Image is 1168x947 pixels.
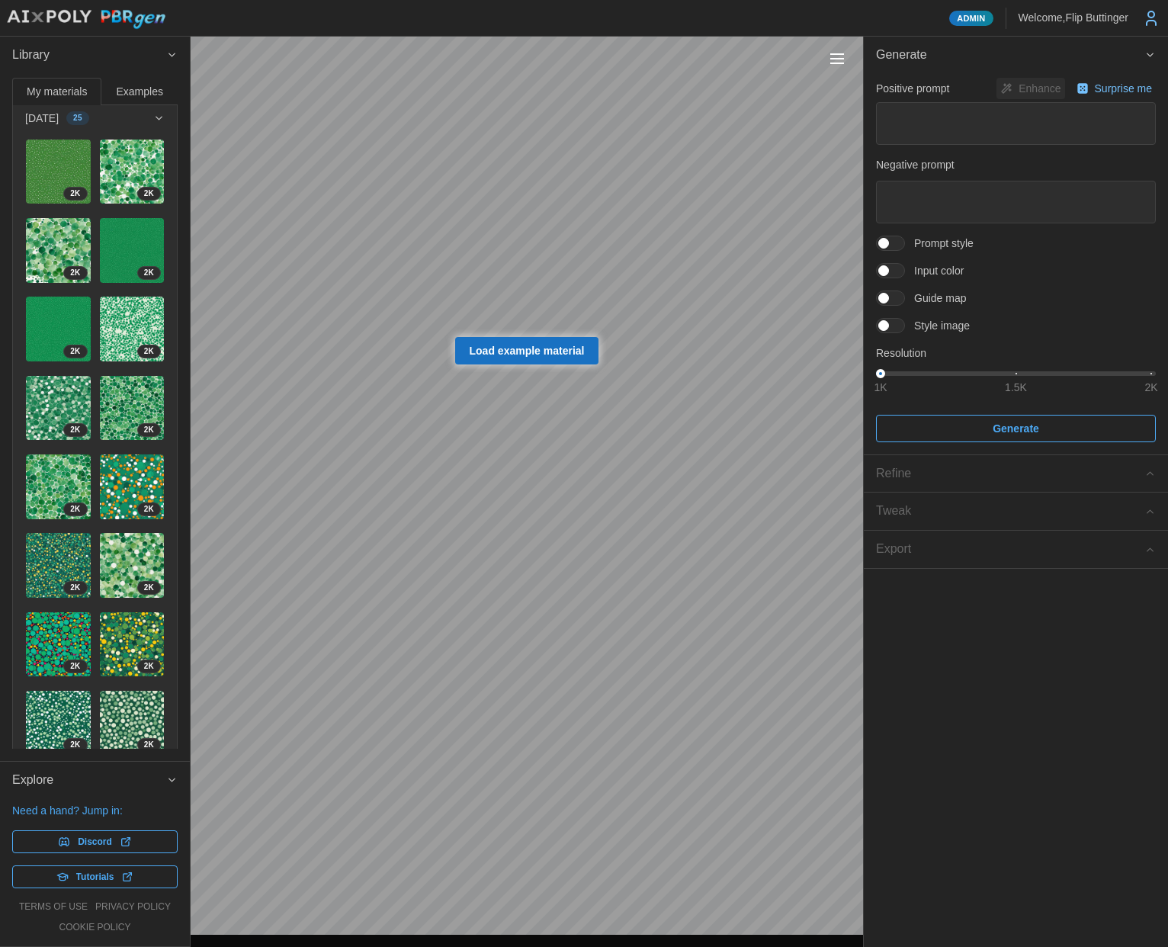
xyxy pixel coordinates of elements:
[144,267,154,279] span: 2 K
[26,691,91,756] img: wjOUUv6aa6IhILAbnF8Q
[27,86,87,97] span: My materials
[864,37,1168,74] button: Generate
[26,297,91,361] img: hQ1A3FWy5fplzB6XPllN
[12,37,166,74] span: Library
[25,139,91,205] a: wxnrElutitBCZbEdEG0h2K
[13,101,177,135] button: [DATE]25
[70,503,80,515] span: 2 K
[99,454,165,520] a: vh0MKbDA032k1H9ilYN32K
[12,803,178,818] p: Need a hand? Jump in:
[117,86,163,97] span: Examples
[25,532,91,599] a: LWsiahzUVJgFKhEtXBBK2K
[876,493,1144,530] span: Tweak
[25,296,91,362] a: hQ1A3FWy5fplzB6XPllN2K
[12,865,178,888] a: Tutorials
[864,493,1168,530] button: Tweak
[905,236,974,251] span: Prompt style
[25,454,91,520] a: 0Xfy7m7feOlep8dhJ3L42K
[99,375,165,441] a: Yj6uTipJdAgxzptkbPWn2K
[76,866,114,888] span: Tutorials
[19,900,88,913] a: terms of use
[100,376,165,441] img: Yj6uTipJdAgxzptkbPWn
[99,296,165,362] a: G5O9qx0ImpwQuh2LHb7B2K
[25,217,91,284] a: PuTmYF7HyoZDEVi2U41g2K
[876,345,1156,361] p: Resolution
[905,318,970,333] span: Style image
[1073,78,1156,99] button: Surprise me
[95,900,171,913] a: privacy policy
[99,139,165,205] a: TiBuH1JFKL1r2IS0IufX2K
[864,74,1168,454] div: Generate
[144,582,154,594] span: 2 K
[144,345,154,358] span: 2 K
[26,612,91,677] img: eTukrmBpV6aHfdWA8X2a
[70,582,80,594] span: 2 K
[144,660,154,673] span: 2 K
[455,337,599,364] a: Load example material
[100,533,165,598] img: 8z58qVjdZNfi5BkRAgUr
[26,533,91,598] img: LWsiahzUVJgFKhEtXBBK
[70,424,80,436] span: 2 K
[100,218,165,283] img: Qcwt1EeTZ0gbvUxIfe3d
[993,416,1039,441] span: Generate
[826,48,848,69] button: Toggle viewport controls
[905,263,964,278] span: Input color
[99,217,165,284] a: Qcwt1EeTZ0gbvUxIfe3d2K
[12,830,178,853] a: Discord
[876,81,949,96] p: Positive prompt
[70,345,80,358] span: 2 K
[1095,81,1155,96] p: Surprise me
[99,532,165,599] a: 8z58qVjdZNfi5BkRAgUr2K
[876,531,1144,568] span: Export
[144,188,154,200] span: 2 K
[25,690,91,756] a: wjOUUv6aa6IhILAbnF8Q2K
[144,503,154,515] span: 2 K
[25,612,91,678] a: eTukrmBpV6aHfdWA8X2a2K
[876,415,1156,442] button: Generate
[26,140,91,204] img: wxnrElutitBCZbEdEG0h
[876,37,1144,74] span: Generate
[6,9,166,30] img: AIxPoly PBRgen
[957,11,985,25] span: Admin
[26,218,91,283] img: PuTmYF7HyoZDEVi2U41g
[99,612,165,678] a: 0ovHjB4AzghA7lI9dLAj2K
[1019,10,1128,25] p: Welcome, Flip Buttinger
[864,531,1168,568] button: Export
[25,111,59,126] p: [DATE]
[70,739,80,751] span: 2 K
[78,831,112,852] span: Discord
[470,338,585,364] span: Load example material
[876,464,1144,483] div: Refine
[100,140,165,204] img: TiBuH1JFKL1r2IS0IufX
[70,267,80,279] span: 2 K
[99,690,165,756] a: VRGxqvYeB1oRniYxFf8t2K
[864,455,1168,493] button: Refine
[100,612,165,677] img: 0ovHjB4AzghA7lI9dLAj
[144,739,154,751] span: 2 K
[73,112,82,124] span: 25
[100,691,165,756] img: VRGxqvYeB1oRniYxFf8t
[70,660,80,673] span: 2 K
[12,762,166,799] span: Explore
[144,424,154,436] span: 2 K
[996,78,1064,99] button: Enhance
[100,297,165,361] img: G5O9qx0ImpwQuh2LHb7B
[26,376,91,441] img: Z4uInn0BrreKiQ3tDa8n
[876,157,1156,172] p: Negative prompt
[25,375,91,441] a: Z4uInn0BrreKiQ3tDa8n2K
[1019,81,1064,96] p: Enhance
[59,921,130,934] a: cookie policy
[905,291,966,306] span: Guide map
[26,454,91,519] img: 0Xfy7m7feOlep8dhJ3L4
[70,188,80,200] span: 2 K
[100,454,165,519] img: vh0MKbDA032k1H9ilYN3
